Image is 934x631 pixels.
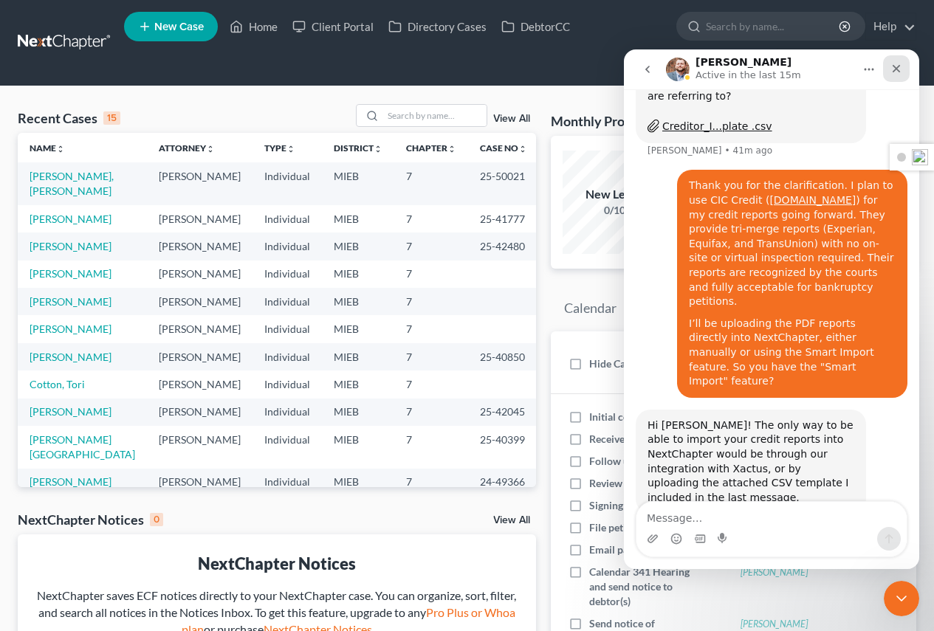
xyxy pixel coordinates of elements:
[147,399,253,426] td: [PERSON_NAME]
[30,213,111,225] a: [PERSON_NAME]
[589,357,700,370] span: Hide Case Specific Tasks
[18,511,163,528] div: NextChapter Notices
[30,267,111,280] a: [PERSON_NAME]
[589,432,678,445] span: Receive documents
[147,469,253,496] td: [PERSON_NAME]
[394,162,468,204] td: 7
[563,186,666,203] div: New Leads
[322,399,394,426] td: MIEB
[38,69,148,85] div: Creditor_I...plate .csv
[322,232,394,260] td: MIEB
[777,49,916,75] a: [PERSON_NAME], PLC
[147,162,253,204] td: [PERSON_NAME]
[12,360,284,492] div: James says…
[563,203,666,218] div: 0/10
[394,469,468,496] td: 7
[147,232,253,260] td: [PERSON_NAME]
[468,232,539,260] td: 25-42480
[253,315,322,342] td: Individual
[322,162,394,204] td: MIEB
[159,142,215,154] a: Attorneyunfold_more
[47,483,58,495] button: Emoji picker
[741,618,808,630] a: [PERSON_NAME]
[94,483,106,495] button: Start recording
[30,405,111,418] a: [PERSON_NAME]
[551,112,656,130] h3: Monthly Progress
[741,567,808,578] a: [PERSON_NAME]
[706,13,841,40] input: Search by name...
[480,142,527,154] a: Case Nounfold_more
[264,142,295,154] a: Typeunfold_more
[147,370,253,398] td: [PERSON_NAME]
[493,515,530,525] a: View All
[147,315,253,342] td: [PERSON_NAME]
[253,288,322,315] td: Individual
[23,483,35,495] button: Upload attachment
[322,343,394,370] td: MIEB
[253,469,322,496] td: Individual
[374,145,382,154] i: unfold_more
[24,369,230,456] div: Hi [PERSON_NAME]! The only way to be able to import your credit reports into NextChapter would be...
[394,205,468,232] td: 7
[24,69,230,85] a: Creditor_I...plate .csv
[518,145,527,154] i: unfold_more
[381,13,494,40] a: Directory Cases
[147,343,253,370] td: [PERSON_NAME]
[30,433,135,461] a: [PERSON_NAME][GEOGRAPHIC_DATA]
[468,426,539,468] td: 25-40399
[551,292,630,325] a: Calendar
[334,142,382,154] a: Districtunfold_more
[322,315,394,342] td: MIEB
[589,499,684,511] span: Signing appointment
[394,261,468,288] td: 7
[206,145,215,154] i: unfold_more
[589,565,690,607] span: Calendar 341 Hearing and send notice to debtor(s)
[253,162,322,204] td: Individual
[13,452,283,477] textarea: Message…
[103,111,120,125] div: 15
[150,513,163,526] div: 0
[493,114,530,124] a: View All
[30,378,85,390] a: Cotton, Tori
[394,399,468,426] td: 7
[24,97,148,106] div: [PERSON_NAME] • 41m ago
[866,13,916,40] a: Help
[589,410,676,423] span: Initial consultation
[12,360,242,465] div: Hi [PERSON_NAME]! The only way to be able to import your credit reports into NextChapter would be...
[30,170,114,197] a: [PERSON_NAME], [PERSON_NAME]
[286,145,295,154] i: unfold_more
[253,343,322,370] td: Individual
[406,142,456,154] a: Chapterunfold_more
[253,205,322,232] td: Individual
[394,288,468,315] td: 7
[468,469,539,496] td: 24-49366
[147,426,253,468] td: [PERSON_NAME]
[285,13,381,40] a: Client Portal
[253,232,322,260] td: Individual
[18,109,120,127] div: Recent Cases
[322,205,394,232] td: MIEB
[322,370,394,398] td: MIEB
[154,21,204,32] span: New Case
[468,205,539,232] td: 25-41777
[468,162,539,204] td: 25-50021
[589,543,707,556] span: Email pay stubs to trustee
[394,232,468,260] td: 7
[322,469,394,496] td: MIEB
[468,399,539,426] td: 25-42045
[253,399,322,426] td: Individual
[30,295,111,308] a: [PERSON_NAME]
[222,13,285,40] a: Home
[394,426,468,468] td: 7
[322,426,394,468] td: MIEB
[30,142,65,154] a: Nameunfold_more
[394,370,468,398] td: 7
[30,323,111,335] a: [PERSON_NAME]
[589,521,645,534] span: File petition
[65,129,272,259] div: Thank you for the clarification. I plan to use CIC Credit ( ) for my credit reports going forward...
[147,288,253,315] td: [PERSON_NAME]
[884,581,919,616] iframe: Intercom live chat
